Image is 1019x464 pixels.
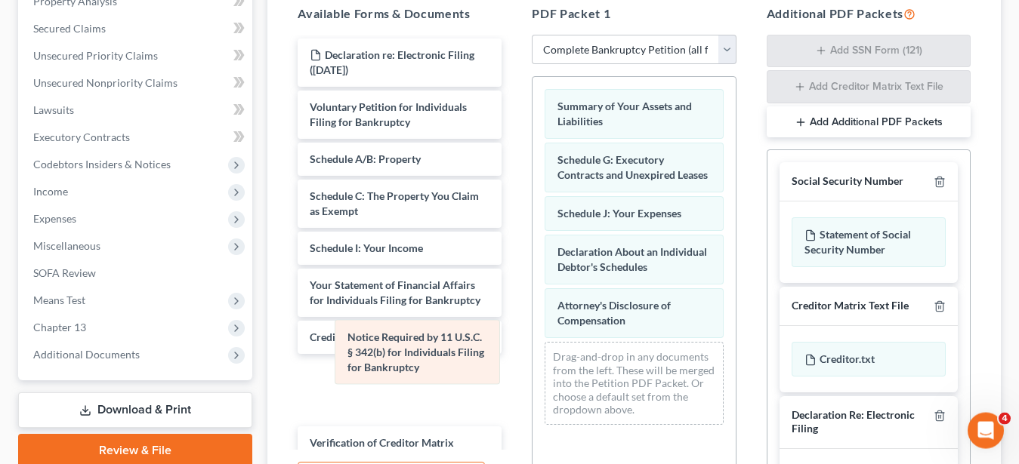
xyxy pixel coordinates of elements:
[21,260,252,287] a: SOFA Review
[968,413,1004,449] iframe: Intercom live chat
[310,189,479,217] span: Schedule C: The Property You Claim as Exempt
[310,48,474,76] span: Declaration re: Electronic Filing ([DATE])
[792,299,909,313] div: Creditor Matrix Text File
[33,22,106,35] span: Secured Claims
[33,76,178,89] span: Unsecured Nonpriority Claims
[310,278,480,306] span: Your Statement of Financial Affairs for Individuals Filing for Bankruptcy
[310,330,384,343] span: Creditor Matrix
[298,5,502,23] h5: Available Forms & Documents
[33,103,74,116] span: Lawsuits
[33,49,158,62] span: Unsecured Priority Claims
[33,131,130,143] span: Executory Contracts
[767,35,971,68] button: Add SSN Form (121)
[33,239,100,252] span: Miscellaneous
[557,207,681,220] span: Schedule J: Your Expenses
[792,174,903,189] div: Social Security Number
[310,100,467,128] span: Voluntary Petition for Individuals Filing for Bankruptcy
[21,69,252,97] a: Unsecured Nonpriority Claims
[792,408,928,436] div: Declaration Re: Electronic Filing
[33,158,171,171] span: Codebtors Insiders & Notices
[792,217,946,267] div: Statement of Social Security Number
[33,348,140,361] span: Additional Documents
[792,342,946,376] div: Creditor.txt
[21,124,252,151] a: Executory Contracts
[33,321,86,333] span: Chapter 13
[33,185,68,198] span: Income
[347,330,484,373] span: Notice Required by 11 U.S.C. § 342(b) for Individuals Filing for Bankruptcy
[767,5,971,23] h5: Additional PDF Packets
[33,212,76,225] span: Expenses
[557,100,692,128] span: Summary of Your Assets and Liabilities
[767,106,971,138] button: Add Additional PDF Packets
[21,42,252,69] a: Unsecured Priority Claims
[545,342,723,425] div: Drag-and-drop in any documents from the left. These will be merged into the Petition PDF Packet. ...
[18,392,252,428] a: Download & Print
[999,413,1011,425] span: 4
[310,152,421,165] span: Schedule A/B: Property
[310,241,423,254] span: Schedule I: Your Income
[33,293,85,306] span: Means Test
[21,97,252,124] a: Lawsuits
[557,153,708,181] span: Schedule G: Executory Contracts and Unexpired Leases
[557,299,671,327] span: Attorney's Disclosure of Compensation
[767,70,971,103] button: Add Creditor Matrix Text File
[310,436,454,449] span: Verification of Creditor Matrix
[33,266,96,279] span: SOFA Review
[557,245,707,273] span: Declaration About an Individual Debtor's Schedules
[532,5,736,23] h5: PDF Packet 1
[21,15,252,42] a: Secured Claims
